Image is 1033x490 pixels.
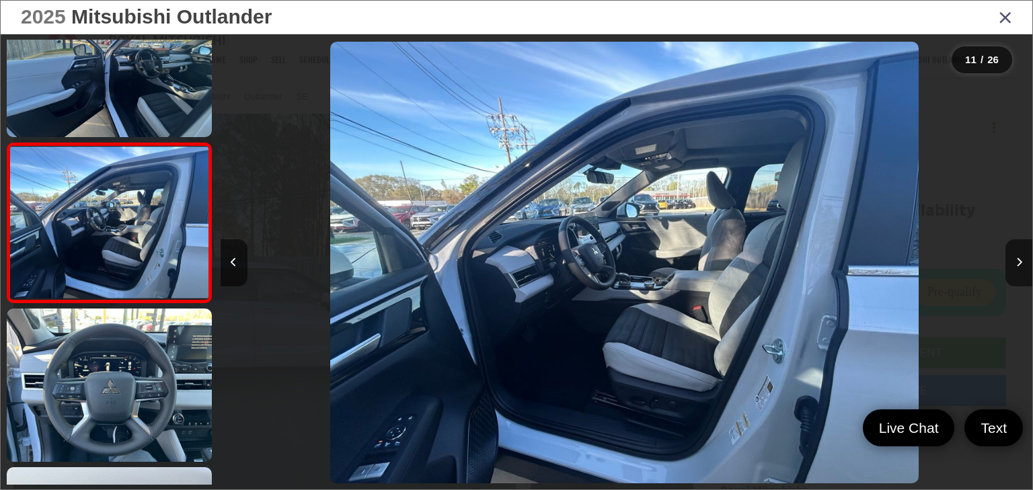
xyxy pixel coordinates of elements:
[219,42,1030,483] div: 2025 Mitsubishi Outlander SE 10
[330,42,919,483] img: 2025 Mitsubishi Outlander SE
[1005,239,1032,286] button: Next image
[979,55,985,65] span: /
[8,147,211,298] img: 2025 Mitsubishi Outlander SE
[965,54,977,65] span: 11
[71,5,272,28] span: Mitsubishi Outlander
[863,409,955,446] a: Live Chat
[5,307,214,463] img: 2025 Mitsubishi Outlander SE
[987,54,999,65] span: 26
[974,419,1013,437] span: Text
[221,239,247,286] button: Previous image
[964,409,1023,446] a: Text
[21,5,66,28] span: 2025
[872,419,946,437] span: Live Chat
[999,8,1012,26] i: Close gallery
